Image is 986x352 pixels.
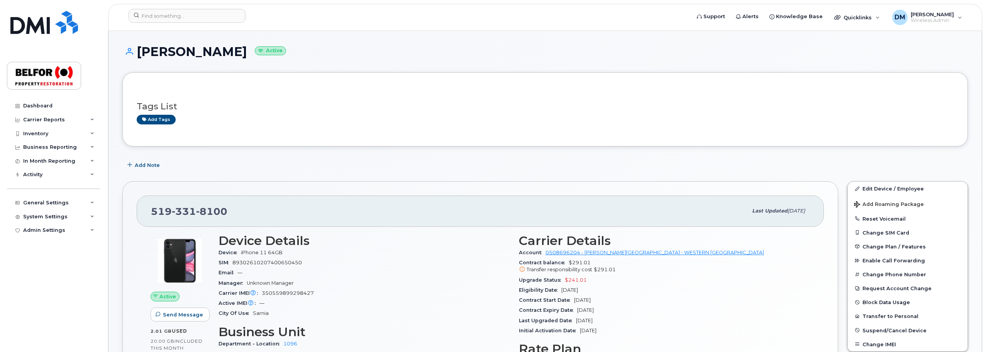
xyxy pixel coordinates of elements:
[219,310,253,316] span: City Of Use
[862,243,926,249] span: Change Plan / Features
[219,290,262,296] span: Carrier IMEI
[219,260,232,265] span: SIM
[172,206,196,217] span: 331
[527,267,592,272] span: Transfer responsibility cost
[151,338,174,344] span: 20.00 GB
[172,328,187,334] span: used
[848,323,967,337] button: Suspend/Cancel Device
[546,250,764,255] a: 0508696204 - [PERSON_NAME][GEOGRAPHIC_DATA] - WESTERN [GEOGRAPHIC_DATA]
[519,260,569,265] span: Contract balance
[848,182,967,196] a: Edit Device / Employee
[862,258,925,264] span: Enable Call Forwarding
[577,307,594,313] span: [DATE]
[519,307,577,313] span: Contract Expiry Date
[519,318,576,323] span: Last Upgraded Date
[151,328,172,334] span: 2.01 GB
[196,206,227,217] span: 8100
[848,196,967,212] button: Add Roaming Package
[232,260,302,265] span: 89302610207400650450
[848,281,967,295] button: Request Account Change
[163,311,203,318] span: Send Message
[519,250,546,255] span: Account
[848,337,967,351] button: Change IMEI
[565,277,587,283] span: $241.01
[247,280,294,286] span: Unknown Manager
[219,341,283,347] span: Department - Location
[580,328,596,333] span: [DATE]
[219,280,247,286] span: Manager
[848,309,967,323] button: Transfer to Personal
[519,277,565,283] span: Upgrade Status
[519,287,561,293] span: Eligibility Date
[151,308,210,321] button: Send Message
[219,250,241,255] span: Device
[151,338,203,351] span: included this month
[259,300,264,306] span: —
[752,208,788,214] span: Last updated
[135,162,160,169] span: Add Note
[219,300,259,306] span: Active IMEI
[262,290,314,296] span: 350559899298427
[237,270,242,275] span: —
[862,327,927,333] span: Suspend/Cancel Device
[519,297,574,303] span: Contract Start Date
[159,293,176,300] span: Active
[788,208,805,214] span: [DATE]
[519,328,580,333] span: Initial Activation Date
[519,260,810,274] span: $291.01
[283,341,297,347] a: 1096
[848,240,967,253] button: Change Plan / Features
[848,253,967,267] button: Enable Call Forwarding
[594,267,616,272] span: $291.01
[157,238,203,284] img: iPhone_11.jpg
[219,234,510,248] h3: Device Details
[576,318,593,323] span: [DATE]
[848,226,967,240] button: Change SIM Card
[253,310,269,316] span: Sarnia
[519,234,810,248] h3: Carrier Details
[151,206,227,217] span: 519
[219,325,510,339] h3: Business Unit
[255,46,286,55] small: Active
[137,102,954,111] h3: Tags List
[219,270,237,275] span: Email
[574,297,591,303] span: [DATE]
[561,287,578,293] span: [DATE]
[122,158,166,172] button: Add Note
[848,267,967,281] button: Change Phone Number
[241,250,283,255] span: iPhone 11 64GB
[122,45,968,58] h1: [PERSON_NAME]
[848,295,967,309] button: Block Data Usage
[848,212,967,226] button: Reset Voicemail
[854,201,924,209] span: Add Roaming Package
[137,115,176,124] a: Add tags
